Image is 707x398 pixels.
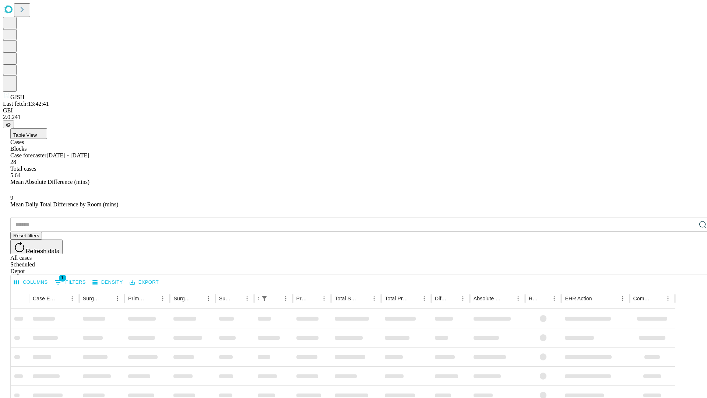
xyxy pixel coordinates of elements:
button: Menu [618,293,628,304]
button: Show filters [259,293,270,304]
button: Menu [281,293,291,304]
span: 9 [10,195,13,201]
button: Menu [158,293,168,304]
button: Menu [203,293,214,304]
span: Total cases [10,165,36,172]
span: Reset filters [13,233,39,238]
div: Total Predicted Duration [385,296,408,301]
button: Sort [147,293,158,304]
div: Total Scheduled Duration [335,296,358,301]
button: Menu [663,293,673,304]
button: Sort [447,293,458,304]
div: GEI [3,107,704,114]
div: Difference [435,296,447,301]
div: 2.0.241 [3,114,704,121]
div: Absolute Difference [474,296,502,301]
button: Refresh data [10,240,63,254]
button: Sort [232,293,242,304]
button: Menu [112,293,123,304]
button: Sort [409,293,419,304]
span: GJSH [10,94,24,100]
div: Case Epic Id [33,296,56,301]
button: Menu [369,293,379,304]
button: Menu [458,293,468,304]
button: Sort [193,293,203,304]
button: Sort [102,293,112,304]
div: Surgeon Name [83,296,101,301]
span: Mean Daily Total Difference by Room (mins) [10,201,118,207]
button: Menu [319,293,329,304]
div: Comments [633,296,652,301]
button: Table View [10,128,47,139]
span: Refresh data [26,248,60,254]
div: Surgery Name [173,296,192,301]
span: Mean Absolute Difference (mins) [10,179,89,185]
button: Reset filters [10,232,42,240]
button: Menu [419,293,429,304]
div: Scheduled In Room Duration [258,296,258,301]
span: [DATE] - [DATE] [46,152,89,158]
button: Show filters [53,276,88,288]
button: Menu [242,293,252,304]
div: Resolved in EHR [529,296,538,301]
span: Table View [13,132,37,138]
span: Last fetch: 13:42:41 [3,101,49,107]
button: Sort [539,293,549,304]
span: @ [6,122,11,127]
button: Sort [503,293,513,304]
button: Density [91,277,125,288]
div: Predicted In Room Duration [296,296,308,301]
button: Menu [549,293,559,304]
button: Sort [653,293,663,304]
div: Surgery Date [219,296,231,301]
span: 5.64 [10,172,21,178]
button: Export [128,277,161,288]
button: Sort [309,293,319,304]
button: Select columns [12,277,50,288]
div: 1 active filter [259,293,270,304]
button: Menu [67,293,77,304]
div: EHR Action [565,296,592,301]
span: Case forecaster [10,152,46,158]
span: 28 [10,159,16,165]
button: Sort [57,293,67,304]
button: Sort [270,293,281,304]
button: @ [3,121,14,128]
button: Menu [513,293,523,304]
span: 1 [59,274,66,282]
button: Sort [593,293,603,304]
div: Primary Service [128,296,147,301]
button: Sort [359,293,369,304]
